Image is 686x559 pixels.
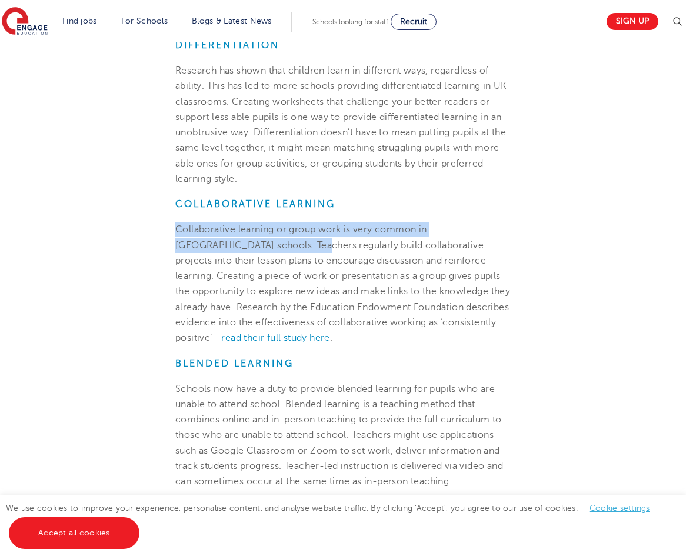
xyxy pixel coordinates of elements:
[391,14,437,30] a: Recruit
[175,40,279,51] strong: Differentiation
[400,17,427,26] span: Recruit
[330,332,332,343] span: .
[2,7,48,36] img: Engage Education
[607,13,658,30] a: Sign up
[175,384,503,487] span: Schools now have a duty to provide blended learning for pupils who are unable to attend school. B...
[221,332,329,343] a: read their full study here
[121,16,168,25] a: For Schools
[175,199,335,209] strong: COLLABORATIVE LEARNING
[192,16,272,25] a: Blogs & Latest News
[62,16,97,25] a: Find jobs
[6,504,662,537] span: We use cookies to improve your experience, personalise content, and analyse website traffic. By c...
[312,18,388,26] span: Schools looking for staff
[9,517,139,549] a: Accept all cookies
[175,224,510,343] span: Collaborative learning or group work is very common in [GEOGRAPHIC_DATA] schools. Teachers regula...
[175,65,507,184] span: Research has shown that children learn in different ways, regardless of ability. This has led to ...
[175,358,294,369] strong: Blended Learning
[590,504,650,513] a: Cookie settings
